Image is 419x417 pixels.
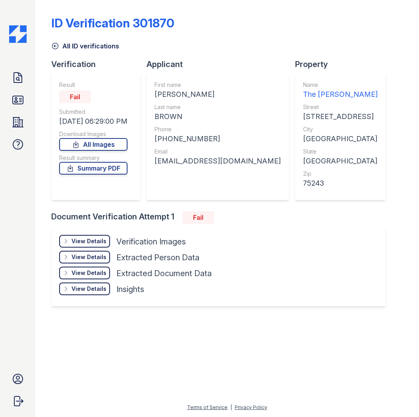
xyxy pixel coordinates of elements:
div: Insights [116,284,144,295]
div: Submitted [59,108,127,116]
div: | [230,404,232,410]
div: Street [303,103,378,111]
div: Zip [303,170,378,178]
div: [PERSON_NAME] [154,89,281,100]
a: Privacy Policy [235,404,267,410]
div: [STREET_ADDRESS] [303,111,378,122]
div: [GEOGRAPHIC_DATA] [303,133,378,144]
div: Document Verification Attempt 1 [51,211,392,224]
div: View Details [71,285,106,293]
a: Name The [PERSON_NAME] [303,81,378,100]
div: View Details [71,237,106,245]
div: The [PERSON_NAME] [303,89,378,100]
a: Terms of Service [187,404,228,410]
div: First name [154,81,281,89]
div: Result summary [59,154,127,162]
div: Verification Images [116,236,186,247]
div: View Details [71,269,106,277]
div: Email [154,148,281,156]
div: [PHONE_NUMBER] [154,133,281,144]
div: State [303,148,378,156]
div: [EMAIL_ADDRESS][DOMAIN_NAME] [154,156,281,167]
div: [DATE] 06:29:00 PM [59,116,127,127]
div: Fail [59,90,91,103]
img: CE_Icon_Blue-c292c112584629df590d857e76928e9f676e5b41ef8f769ba2f05ee15b207248.png [9,25,27,43]
a: Summary PDF [59,162,127,175]
div: Last name [154,103,281,111]
div: Applicant [147,59,295,70]
div: Property [295,59,392,70]
div: Result [59,81,127,89]
div: [GEOGRAPHIC_DATA] [303,156,378,167]
div: City [303,125,378,133]
div: Extracted Document Data [116,268,212,279]
div: View Details [71,253,106,261]
div: Verification [51,59,147,70]
div: Extracted Person Data [116,252,199,263]
div: Download Images [59,130,127,138]
div: ID Verification 301870 [51,16,174,30]
div: Phone [154,125,281,133]
div: 75243 [303,178,378,189]
a: All Images [59,138,127,151]
div: Fail [182,211,214,224]
div: BROWN [154,111,281,122]
a: All ID verifications [51,41,119,51]
div: Name [303,81,378,89]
